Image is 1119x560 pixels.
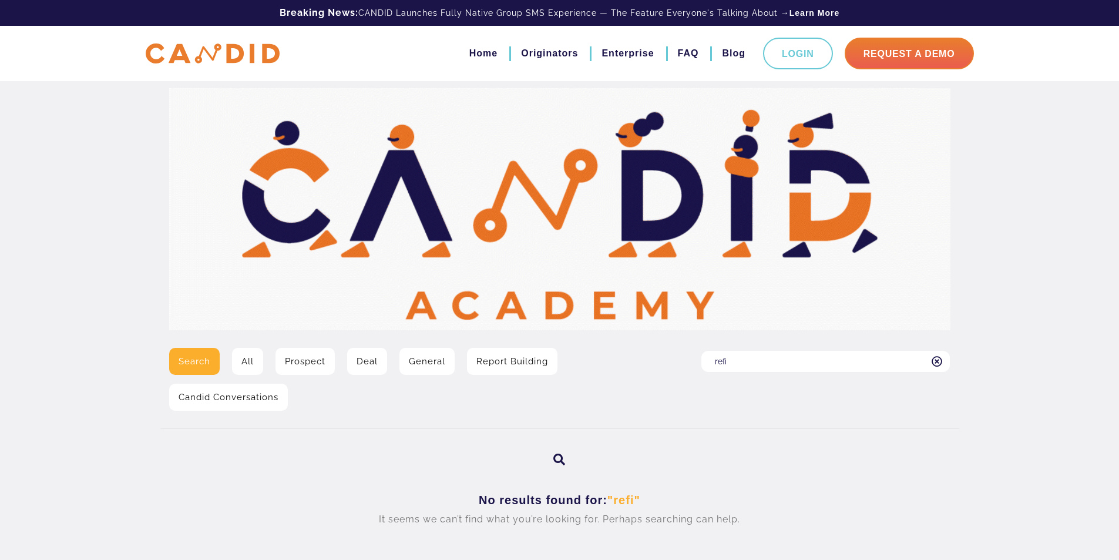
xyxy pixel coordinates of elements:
[347,348,387,375] a: Deal
[467,348,557,375] a: Report Building
[232,348,263,375] a: All
[169,384,288,411] a: Candid Conversations
[845,38,974,69] a: Request A Demo
[607,494,640,507] span: "refi"
[722,43,745,63] a: Blog
[280,7,358,18] b: Breaking News:
[178,509,942,529] p: It seems we can’t find what you’re looking for. Perhaps searching can help.
[469,43,498,63] a: Home
[521,43,578,63] a: Originators
[789,7,839,19] a: Learn More
[169,88,950,330] img: Video Library Hero
[146,43,280,64] img: CANDID APP
[399,348,455,375] a: General
[763,38,833,69] a: Login
[178,493,942,508] h3: No results found for:
[275,348,335,375] a: Prospect
[678,43,699,63] a: FAQ
[601,43,654,63] a: Enterprise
